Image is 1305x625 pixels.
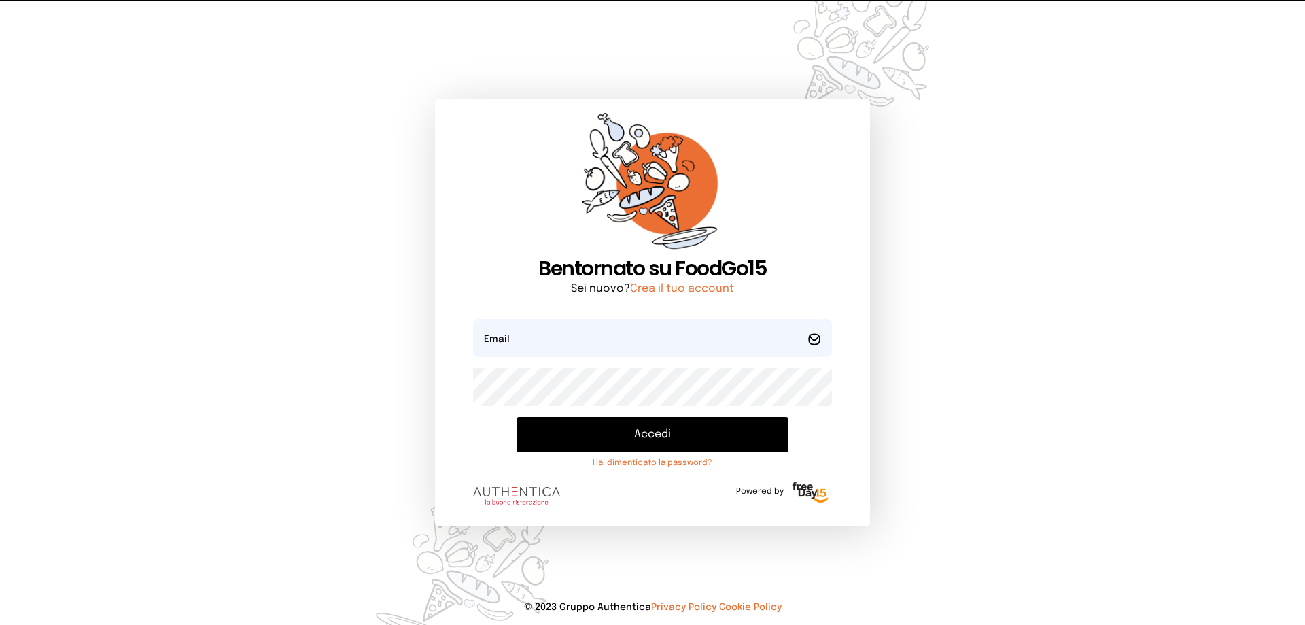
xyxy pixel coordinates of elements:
img: logo-freeday.3e08031.png [789,479,832,507]
a: Cookie Policy [719,603,782,612]
img: sticker-orange.65babaf.png [582,113,723,256]
a: Privacy Policy [651,603,716,612]
p: © 2023 Gruppo Authentica [22,601,1283,614]
span: Powered by [736,486,784,497]
h1: Bentornato su FoodGo15 [473,256,832,281]
button: Accedi [517,417,788,452]
img: logo.8f33a47.png [473,487,560,505]
a: Hai dimenticato la password? [517,458,788,469]
p: Sei nuovo? [473,281,832,297]
a: Crea il tuo account [630,283,734,294]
